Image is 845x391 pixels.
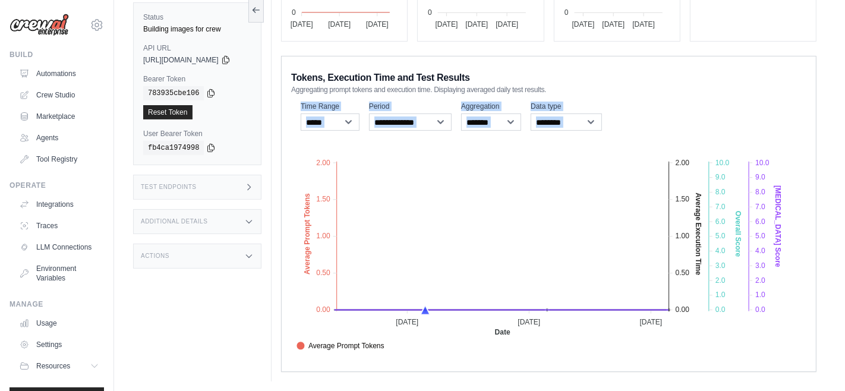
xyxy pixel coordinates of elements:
tspan: 2.00 [317,159,331,167]
a: Agents [14,128,104,147]
tspan: 8.0 [715,188,726,196]
h3: Additional Details [141,218,207,225]
tspan: 7.0 [715,203,726,211]
img: Logo [10,14,69,36]
button: Resources [14,357,104,376]
a: LLM Connections [14,238,104,257]
tspan: [DATE] [329,20,351,29]
a: Tool Registry [14,150,104,169]
tspan: 8.0 [755,188,765,196]
tspan: 1.00 [676,232,690,241]
label: Data type [531,102,602,111]
tspan: [DATE] [366,20,389,29]
tspan: [DATE] [518,318,541,326]
span: [URL][DOMAIN_NAME] [143,55,219,65]
label: Aggregation [461,102,521,111]
tspan: 2.00 [676,159,690,167]
tspan: [DATE] [436,20,458,29]
a: Environment Variables [14,259,104,288]
a: Marketplace [14,107,104,126]
tspan: 0.0 [715,305,726,314]
tspan: 1.0 [715,291,726,299]
div: Operate [10,181,104,190]
text: Average Prompt Tokens [304,193,312,275]
label: Bearer Token [143,74,251,84]
label: Period [369,102,452,111]
tspan: 0 [565,8,569,17]
text: Overall Score [734,211,742,257]
a: Usage [14,314,104,333]
tspan: [DATE] [640,318,663,326]
label: API URL [143,43,251,53]
div: Manage [10,299,104,309]
tspan: 0.00 [317,305,331,314]
tspan: 0 [292,8,296,17]
span: Resources [36,361,70,371]
tspan: [DATE] [496,20,519,29]
tspan: [DATE] [572,20,594,29]
tspan: 9.0 [755,174,765,182]
a: Traces [14,216,104,235]
tspan: 7.0 [755,203,765,211]
tspan: [DATE] [602,20,625,29]
h3: Actions [141,253,169,260]
label: Time Range [301,102,360,111]
tspan: 6.0 [755,217,765,226]
text: Date [495,328,510,336]
tspan: 4.0 [715,247,726,255]
h3: Test Endpoints [141,184,197,191]
label: User Bearer Token [143,129,251,138]
span: Aggregating prompt tokens and execution time. Displaying averaged daily test results. [291,85,546,94]
tspan: 1.00 [317,232,331,241]
a: Automations [14,64,104,83]
tspan: [DATE] [632,20,655,29]
tspan: 5.0 [715,232,726,241]
tspan: 0.50 [317,269,331,278]
tspan: 6.0 [715,217,726,226]
tspan: 1.50 [317,195,331,204]
label: Status [143,12,251,22]
tspan: [DATE] [396,318,419,326]
code: 783935cbe106 [143,86,204,100]
tspan: 2.0 [755,276,765,285]
tspan: 1.0 [755,291,765,299]
a: Integrations [14,195,104,214]
span: Tokens, Execution Time and Test Results [291,71,470,85]
span: Average Prompt Tokens [297,340,384,351]
a: Crew Studio [14,86,104,105]
code: fb4ca1974998 [143,141,204,155]
tspan: 3.0 [755,261,765,270]
tspan: 4.0 [755,247,765,255]
tspan: 10.0 [755,159,770,167]
div: Build [10,50,104,59]
tspan: 3.0 [715,261,726,270]
iframe: Chat Widget [786,334,845,391]
tspan: 1.50 [676,195,690,204]
a: Settings [14,335,104,354]
tspan: 10.0 [715,159,730,167]
tspan: [DATE] [291,20,313,29]
tspan: 0.00 [676,305,690,314]
text: [MEDICAL_DATA] Score [774,185,783,267]
text: Average Execution Time [694,193,702,275]
tspan: 0.50 [676,269,690,278]
tspan: 0.0 [755,305,765,314]
tspan: 0 [428,8,432,17]
div: Building images for crew [143,24,251,34]
tspan: 5.0 [755,232,765,241]
tspan: 9.0 [715,174,726,182]
tspan: 2.0 [715,276,726,285]
a: Reset Token [143,105,193,119]
tspan: [DATE] [466,20,488,29]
